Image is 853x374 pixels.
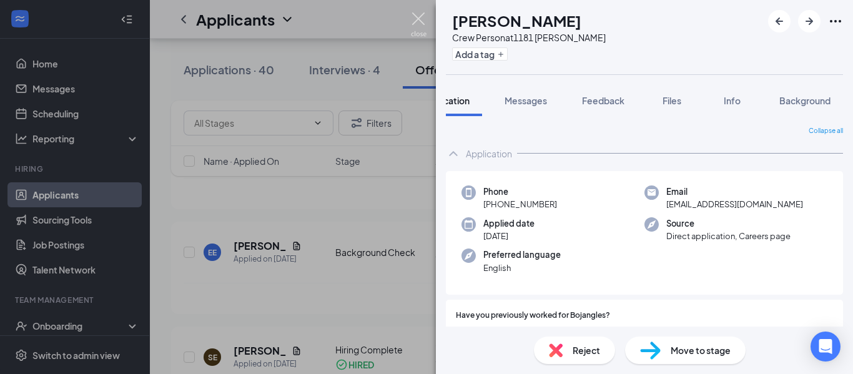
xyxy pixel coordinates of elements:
[671,343,731,357] span: Move to stage
[666,198,803,210] span: [EMAIL_ADDRESS][DOMAIN_NAME]
[483,198,557,210] span: [PHONE_NUMBER]
[573,343,600,357] span: Reject
[811,332,841,362] div: Open Intercom Messenger
[483,230,535,242] span: [DATE]
[772,14,787,29] svg: ArrowLeftNew
[466,147,512,160] div: Application
[798,10,821,32] button: ArrowRight
[452,47,508,61] button: PlusAdd a tag
[452,10,581,31] h1: [PERSON_NAME]
[666,185,803,198] span: Email
[483,217,535,230] span: Applied date
[483,185,557,198] span: Phone
[663,95,681,106] span: Files
[422,95,470,106] span: Application
[724,95,741,106] span: Info
[582,95,624,106] span: Feedback
[828,14,843,29] svg: Ellipses
[483,262,561,274] span: English
[497,51,505,58] svg: Plus
[505,95,547,106] span: Messages
[779,95,831,106] span: Background
[809,126,843,136] span: Collapse all
[446,146,461,161] svg: ChevronUp
[483,249,561,261] span: Preferred language
[768,10,791,32] button: ArrowLeftNew
[456,310,610,322] span: Have you previously worked for Bojangles?
[666,217,791,230] span: Source
[802,14,817,29] svg: ArrowRight
[666,230,791,242] span: Direct application, Careers page
[452,31,606,44] div: Crew Person at 1181 [PERSON_NAME]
